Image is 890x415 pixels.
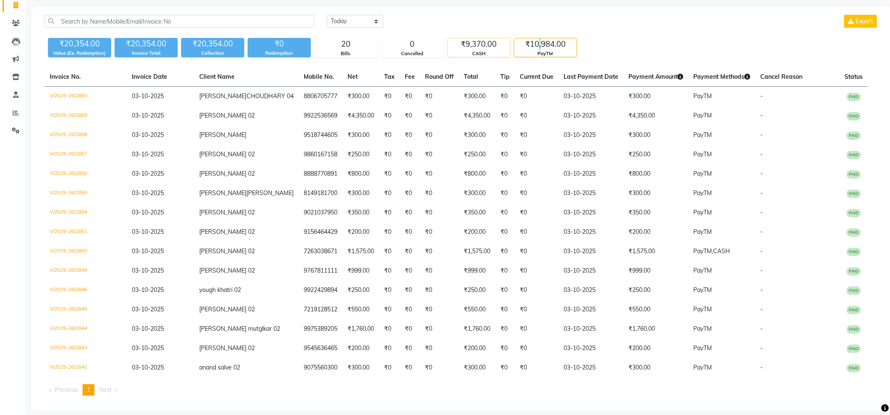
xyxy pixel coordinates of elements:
span: - [760,305,763,313]
td: ₹1,575.00 [342,242,379,261]
span: Next [99,386,112,394]
td: ₹0 [400,358,420,378]
span: PAID [847,170,861,179]
td: ₹0 [515,106,559,126]
td: ₹0 [515,126,559,145]
td: ₹999.00 [342,261,379,281]
td: ₹550.00 [342,300,379,319]
td: ₹250.00 [459,145,495,164]
span: - [760,92,763,100]
td: 9922536569 [299,106,342,126]
span: 03-10-2025 [132,228,164,236]
td: ₹0 [400,261,420,281]
td: ₹4,350.00 [459,106,495,126]
td: ₹0 [420,87,459,107]
td: ₹0 [495,203,515,222]
span: - [760,344,763,352]
span: PAID [847,93,861,101]
div: ₹20,354.00 [115,38,178,50]
td: ₹0 [400,300,420,319]
div: PayTM [514,50,577,57]
span: 1 [87,386,90,394]
span: PAID [847,112,861,120]
td: 03-10-2025 [559,87,623,107]
span: 03-10-2025 [132,286,164,294]
td: ₹0 [400,126,420,145]
td: ₹0 [379,261,400,281]
td: 7219128512 [299,300,342,319]
td: ₹0 [420,184,459,203]
td: ₹300.00 [342,126,379,145]
td: ₹0 [379,222,400,242]
td: ₹0 [515,203,559,222]
span: PAID [847,209,861,217]
td: ₹0 [495,222,515,242]
span: Invoice Date [132,73,167,80]
td: V/2025-26/2856 [45,164,127,184]
td: ₹1,760.00 [342,319,379,339]
td: 9021037950 [299,203,342,222]
td: V/2025-26/2857 [45,145,127,164]
td: ₹0 [495,300,515,319]
td: ₹250.00 [623,145,688,164]
span: 03-10-2025 [132,150,164,158]
td: V/2025-26/2859 [45,106,127,126]
td: ₹0 [515,222,559,242]
span: Client Name [199,73,235,80]
td: 03-10-2025 [559,184,623,203]
span: Mobile No. [304,73,334,80]
td: 03-10-2025 [559,203,623,222]
td: ₹300.00 [459,87,495,107]
span: PAID [847,306,861,314]
td: ₹0 [515,281,559,300]
td: 9975389205 [299,319,342,339]
td: V/2025-26/2845 [45,300,127,319]
td: ₹0 [420,145,459,164]
span: [PERSON_NAME] 02 [199,170,255,177]
td: ₹0 [515,87,559,107]
td: ₹200.00 [459,222,495,242]
td: ₹0 [420,126,459,145]
span: - [760,228,763,236]
td: 03-10-2025 [559,319,623,339]
td: ₹300.00 [623,358,688,378]
td: V/2025-26/2843 [45,339,127,358]
td: ₹0 [400,339,420,358]
span: CHOUDHARY 04 [246,92,294,100]
span: - [760,112,763,119]
td: ₹200.00 [342,222,379,242]
span: Round Off [425,73,454,80]
td: ₹0 [379,145,400,164]
div: ₹20,354.00 [48,38,111,50]
span: PAID [847,267,861,276]
td: ₹0 [400,164,420,184]
td: ₹0 [379,164,400,184]
td: ₹0 [495,106,515,126]
td: 03-10-2025 [559,300,623,319]
td: ₹0 [495,87,515,107]
td: V/2025-26/2850 [45,242,127,261]
td: ₹0 [495,242,515,261]
span: Payment Methods [693,73,750,80]
td: ₹1,760.00 [623,319,688,339]
td: ₹550.00 [623,300,688,319]
span: [PERSON_NAME] [199,131,246,139]
td: ₹0 [495,358,515,378]
td: ₹0 [420,358,459,378]
td: ₹0 [515,242,559,261]
td: ₹300.00 [459,358,495,378]
td: ₹350.00 [342,203,379,222]
span: 03-10-2025 [132,247,164,255]
td: V/2025-26/2855 [45,184,127,203]
td: ₹300.00 [459,126,495,145]
span: Tip [500,73,510,80]
span: PayTM [693,305,712,313]
td: ₹0 [515,261,559,281]
td: ₹200.00 [623,339,688,358]
td: ₹0 [495,319,515,339]
span: yough khatri 02 [199,286,241,294]
td: ₹800.00 [459,164,495,184]
span: [PERSON_NAME] [246,189,294,197]
td: 03-10-2025 [559,358,623,378]
span: - [760,209,763,216]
